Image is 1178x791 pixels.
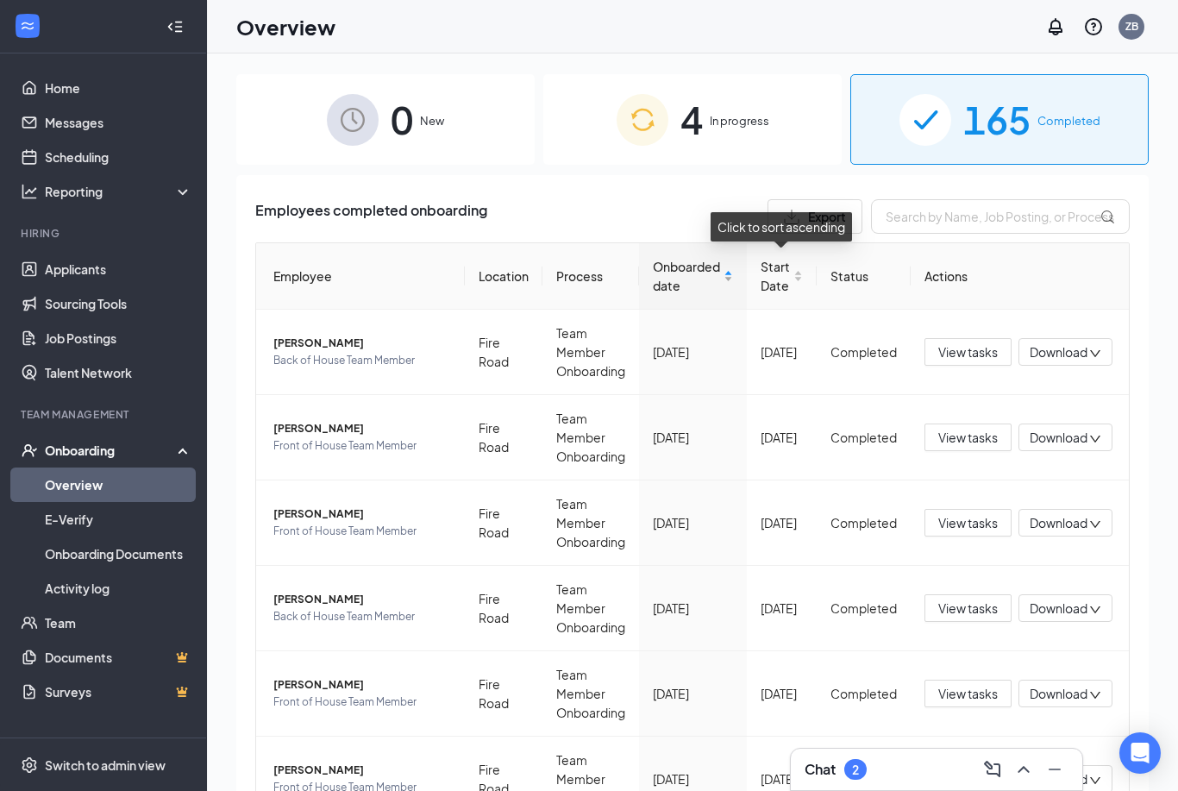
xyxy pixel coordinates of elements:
[982,759,1003,780] svg: ComposeMessage
[19,17,36,35] svg: WorkstreamLogo
[21,226,189,241] div: Hiring
[273,437,451,455] span: Front of House Team Member
[653,257,720,295] span: Onboarded date
[273,608,451,625] span: Back of House Team Member
[1089,775,1101,787] span: down
[1119,732,1161,774] div: Open Intercom Messenger
[653,342,733,361] div: [DATE]
[45,105,192,140] a: Messages
[710,112,769,129] span: In progress
[542,566,639,651] td: Team Member Onboarding
[45,537,192,571] a: Onboarding Documents
[542,480,639,566] td: Team Member Onboarding
[45,355,192,390] a: Talent Network
[938,428,998,447] span: View tasks
[805,760,836,779] h3: Chat
[830,599,897,618] div: Completed
[653,684,733,703] div: [DATE]
[852,763,859,777] div: 2
[1044,759,1065,780] svg: Minimize
[963,90,1031,149] span: 165
[255,199,487,234] span: Employees completed onboarding
[45,442,178,459] div: Onboarding
[711,212,852,242] div: Click to sort ascending
[817,243,911,310] th: Status
[680,90,703,149] span: 4
[1089,348,1101,360] span: down
[273,335,451,352] span: [PERSON_NAME]
[808,210,846,223] span: Export
[924,680,1012,707] button: View tasks
[21,183,38,200] svg: Analysis
[1030,600,1087,618] span: Download
[1089,689,1101,701] span: down
[924,509,1012,537] button: View tasks
[924,594,1012,622] button: View tasks
[1041,756,1068,783] button: Minimize
[761,769,803,788] div: [DATE]
[45,183,193,200] div: Reporting
[465,480,542,566] td: Fire Road
[273,676,451,694] span: [PERSON_NAME]
[45,321,192,355] a: Job Postings
[45,252,192,286] a: Applicants
[21,407,189,422] div: Team Management
[830,428,897,447] div: Completed
[653,599,733,618] div: [DATE]
[45,675,192,709] a: SurveysCrown
[1125,19,1138,34] div: ZB
[166,18,184,35] svg: Collapse
[542,395,639,480] td: Team Member Onboarding
[391,90,413,149] span: 0
[871,199,1130,234] input: Search by Name, Job Posting, or Process
[45,140,192,174] a: Scheduling
[924,338,1012,366] button: View tasks
[45,502,192,537] a: E-Verify
[1037,112,1100,129] span: Completed
[768,199,862,234] button: Export
[1083,16,1104,37] svg: QuestionInfo
[273,420,451,437] span: [PERSON_NAME]
[273,523,451,540] span: Front of House Team Member
[830,513,897,532] div: Completed
[1010,756,1037,783] button: ChevronUp
[465,395,542,480] td: Fire Road
[45,571,192,606] a: Activity log
[273,591,451,608] span: [PERSON_NAME]
[45,606,192,640] a: Team
[938,684,998,703] span: View tasks
[465,566,542,651] td: Fire Road
[45,286,192,321] a: Sourcing Tools
[653,513,733,532] div: [DATE]
[1089,604,1101,616] span: down
[273,352,451,369] span: Back of House Team Member
[979,756,1006,783] button: ComposeMessage
[420,112,444,129] span: New
[465,243,542,310] th: Location
[1089,518,1101,530] span: down
[1030,685,1087,703] span: Download
[1030,429,1087,447] span: Download
[21,756,38,774] svg: Settings
[938,599,998,618] span: View tasks
[747,243,817,310] th: Start Date
[542,310,639,395] td: Team Member Onboarding
[465,310,542,395] td: Fire Road
[542,651,639,737] td: Team Member Onboarding
[45,468,192,502] a: Overview
[1045,16,1066,37] svg: Notifications
[761,257,790,295] span: Start Date
[830,342,897,361] div: Completed
[45,640,192,675] a: DocumentsCrown
[653,428,733,447] div: [DATE]
[938,342,998,361] span: View tasks
[911,243,1129,310] th: Actions
[924,424,1012,451] button: View tasks
[273,762,451,779] span: [PERSON_NAME]
[1030,343,1087,361] span: Download
[465,651,542,737] td: Fire Road
[830,684,897,703] div: Completed
[761,428,803,447] div: [DATE]
[761,684,803,703] div: [DATE]
[938,513,998,532] span: View tasks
